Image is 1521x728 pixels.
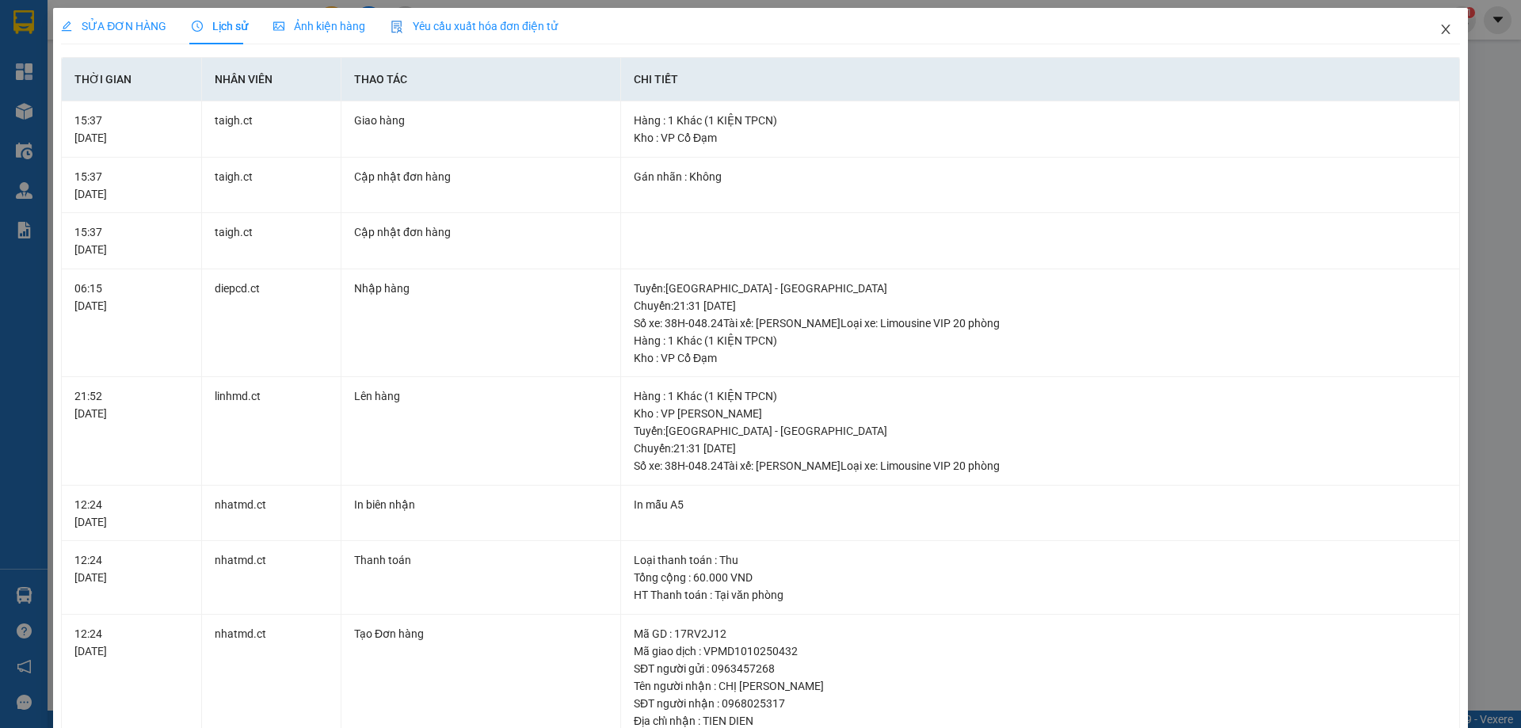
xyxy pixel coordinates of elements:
[354,625,608,642] div: Tạo Đơn hàng
[634,660,1447,677] div: SĐT người gửi : 0963457268
[634,569,1447,586] div: Tổng cộng : 60.000 VND
[354,387,608,405] div: Lên hàng
[634,642,1447,660] div: Mã giao dịch : VPMD1010250432
[202,158,341,214] td: taigh.ct
[74,223,188,258] div: 15:37 [DATE]
[634,496,1447,513] div: In mẫu A5
[61,20,166,32] span: SỬA ĐƠN HÀNG
[1424,8,1468,52] button: Close
[634,112,1447,129] div: Hàng : 1 Khác (1 KIỆN TPCN)
[634,332,1447,349] div: Hàng : 1 Khác (1 KIỆN TPCN)
[74,168,188,203] div: 15:37 [DATE]
[634,586,1447,604] div: HT Thanh toán : Tại văn phòng
[202,541,341,615] td: nhatmd.ct
[62,58,201,101] th: Thời gian
[273,21,284,32] span: picture
[202,101,341,158] td: taigh.ct
[634,387,1447,405] div: Hàng : 1 Khác (1 KIỆN TPCN)
[192,21,203,32] span: clock-circle
[621,58,1460,101] th: Chi tiết
[354,223,608,241] div: Cập nhật đơn hàng
[354,280,608,297] div: Nhập hàng
[354,112,608,129] div: Giao hàng
[74,496,188,531] div: 12:24 [DATE]
[354,551,608,569] div: Thanh toán
[391,20,558,32] span: Yêu cầu xuất hóa đơn điện tử
[634,551,1447,569] div: Loại thanh toán : Thu
[202,213,341,269] td: taigh.ct
[391,21,403,33] img: icon
[74,280,188,314] div: 06:15 [DATE]
[202,269,341,378] td: diepcd.ct
[1439,23,1452,36] span: close
[634,625,1447,642] div: Mã GD : 17RV2J12
[634,129,1447,147] div: Kho : VP Cổ Đạm
[202,486,341,542] td: nhatmd.ct
[354,496,608,513] div: In biên nhận
[74,551,188,586] div: 12:24 [DATE]
[74,387,188,422] div: 21:52 [DATE]
[61,21,72,32] span: edit
[634,422,1447,475] div: Tuyến : [GEOGRAPHIC_DATA] - [GEOGRAPHIC_DATA] Chuyến: 21:31 [DATE] Số xe: 38H-048.24 Tài xế: [PER...
[634,168,1447,185] div: Gán nhãn : Không
[202,377,341,486] td: linhmd.ct
[192,20,248,32] span: Lịch sử
[634,695,1447,712] div: SĐT người nhận : 0968025317
[273,20,365,32] span: Ảnh kiện hàng
[74,625,188,660] div: 12:24 [DATE]
[202,58,341,101] th: Nhân viên
[634,280,1447,332] div: Tuyến : [GEOGRAPHIC_DATA] - [GEOGRAPHIC_DATA] Chuyến: 21:31 [DATE] Số xe: 38H-048.24 Tài xế: [PER...
[634,349,1447,367] div: Kho : VP Cổ Đạm
[354,168,608,185] div: Cập nhật đơn hàng
[341,58,621,101] th: Thao tác
[74,112,188,147] div: 15:37 [DATE]
[634,405,1447,422] div: Kho : VP [PERSON_NAME]
[634,677,1447,695] div: Tên người nhận : CHỊ [PERSON_NAME]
